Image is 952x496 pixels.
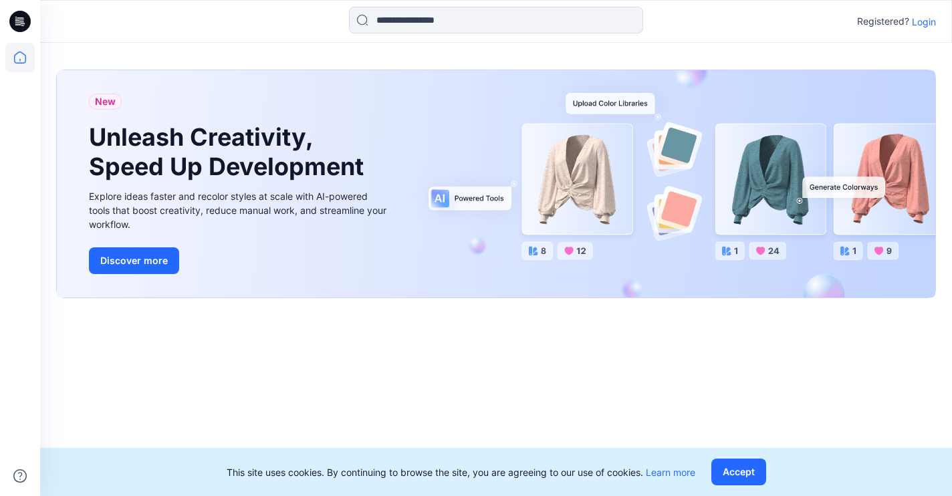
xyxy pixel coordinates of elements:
[646,467,695,478] a: Learn more
[912,15,936,29] p: Login
[857,13,909,29] p: Registered?
[89,189,390,231] div: Explore ideas faster and recolor styles at scale with AI-powered tools that boost creativity, red...
[95,94,116,110] span: New
[89,247,179,274] button: Discover more
[89,247,390,274] a: Discover more
[89,123,370,180] h1: Unleash Creativity, Speed Up Development
[227,465,695,479] p: This site uses cookies. By continuing to browse the site, you are agreeing to our use of cookies.
[711,459,766,485] button: Accept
